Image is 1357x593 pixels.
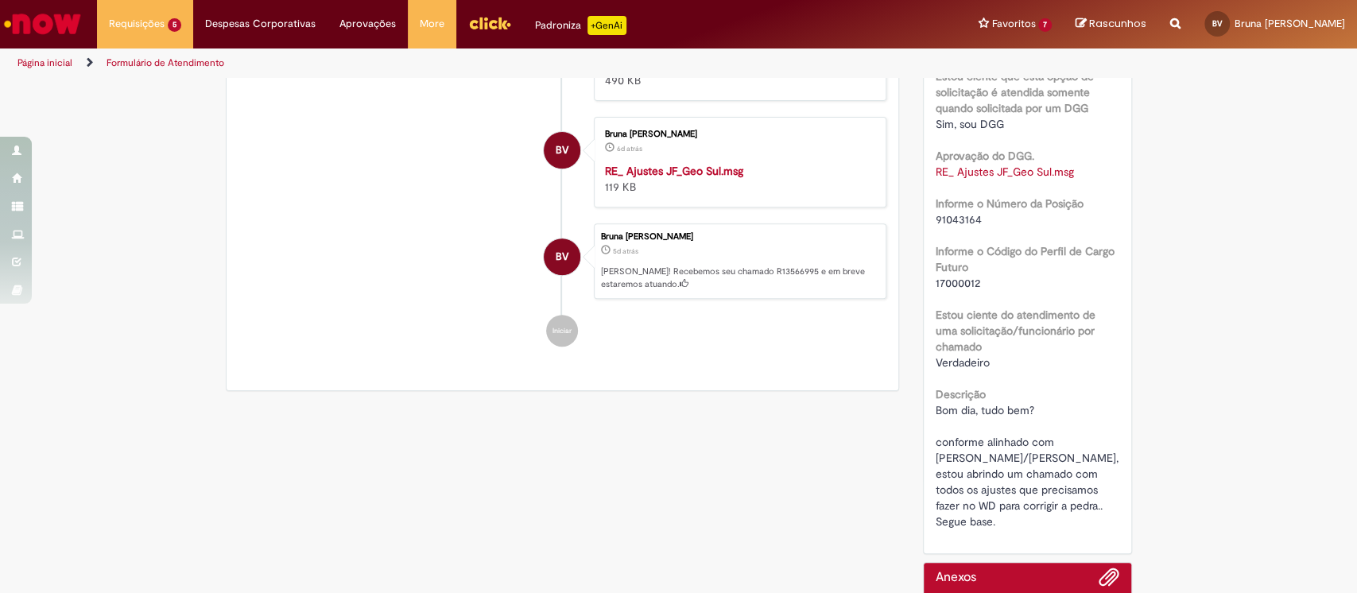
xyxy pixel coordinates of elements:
a: Página inicial [17,56,72,69]
span: Verdadeiro [936,355,990,370]
span: Sim, sou DGG [936,117,1004,131]
div: Bruna [PERSON_NAME] [601,232,878,242]
div: Bruna Franciele Nicolau De Souza Valentim [544,238,580,275]
b: Informe o Código do Perfil de Cargo Futuro [936,244,1115,274]
a: Rascunhos [1076,17,1146,32]
span: Favoritos [991,16,1035,32]
span: 6d atrás [617,144,642,153]
span: Despesas Corporativas [205,16,316,32]
span: BV [556,131,568,169]
a: Formulário de Atendimento [107,56,224,69]
span: Aprovações [339,16,396,32]
span: 91043164 [936,212,982,227]
b: Estou ciente que esta opção de solicitação é atendida somente quando solicitada por um DGG [936,69,1094,115]
b: Descrição [936,387,986,401]
b: Aprovação do DGG. [936,149,1034,163]
h2: Anexos [936,571,976,585]
span: BV [556,238,568,276]
img: ServiceNow [2,8,83,40]
span: 17000012 [936,276,980,290]
b: Estou ciente do atendimento de uma solicitação/funcionário por chamado [936,308,1095,354]
span: Bruna [PERSON_NAME] [1235,17,1345,30]
img: click_logo_yellow_360x200.png [468,11,511,35]
time: 25/09/2025 08:49:30 [617,144,642,153]
span: 7 [1038,18,1052,32]
p: +GenAi [587,16,626,35]
time: 25/09/2025 14:37:50 [613,246,638,256]
span: 5 [168,18,181,32]
a: Download de RE_ Ajustes JF_Geo Sul.msg [936,165,1074,179]
span: BV [1212,18,1223,29]
span: More [420,16,444,32]
span: Requisições [109,16,165,32]
div: Padroniza [535,16,626,35]
span: Bom dia, tudo bem? conforme alinhado com [PERSON_NAME]/[PERSON_NAME], estou abrindo um chamado co... [936,403,1122,529]
b: Informe o Número da Posição [936,196,1084,211]
p: [PERSON_NAME]! Recebemos seu chamado R13566995 e em breve estaremos atuando. [601,265,878,290]
div: 119 KB [605,163,870,195]
li: Bruna Franciele Nicolau De Souza Valentim [238,223,887,300]
div: Bruna Franciele Nicolau De Souza Valentim [544,132,580,169]
span: Rascunhos [1089,16,1146,31]
span: 5d atrás [613,246,638,256]
div: Bruna [PERSON_NAME] [605,130,870,139]
ul: Trilhas de página [12,48,893,78]
a: RE_ Ajustes JF_Geo Sul.msg [605,164,743,178]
